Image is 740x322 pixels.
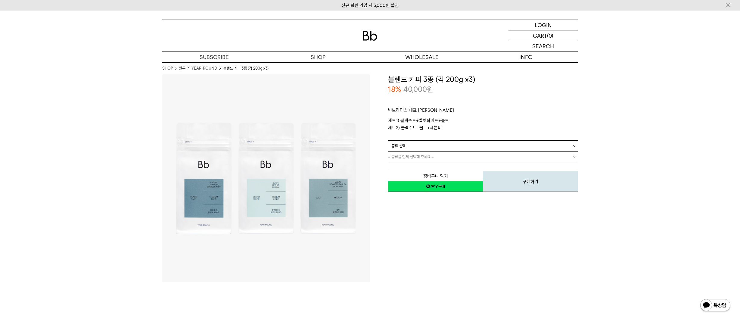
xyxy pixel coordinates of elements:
[266,52,370,62] a: SHOP
[388,171,483,181] button: 장바구니 담기
[388,152,434,162] span: = 종류을 먼저 선택해 주세요 =
[427,85,433,94] span: 원
[508,20,578,30] a: LOGIN
[162,65,173,71] a: SHOP
[388,117,578,131] p: 세트1) 블랙수트+벨벳화이트+몰트 세트2) 블랙수트+몰트+세븐티
[533,30,547,41] p: CART
[483,171,578,192] button: 구매하기
[363,31,377,41] img: 로고
[341,3,399,8] a: 신규 회원 가입 시 3,000원 할인
[388,181,483,192] a: 새창
[162,52,266,62] a: SUBSCRIBE
[179,65,185,71] a: 원두
[474,52,578,62] p: INFO
[388,141,409,151] span: = 종류 선택 =
[370,52,474,62] p: WHOLESALE
[547,30,553,41] p: (0)
[191,65,217,71] a: YEAR-ROUND
[162,74,370,282] img: 블렌드 커피 3종 (각 200g x3)
[403,84,433,95] p: 40,000
[508,30,578,41] a: CART (0)
[388,107,578,117] p: 빈브라더스 대표 [PERSON_NAME]
[388,74,578,85] h3: 블렌드 커피 3종 (각 200g x3)
[388,84,401,95] p: 18%
[223,65,269,71] li: 블렌드 커피 3종 (각 200g x3)
[532,41,554,52] p: SEARCH
[700,299,731,313] img: 카카오톡 채널 1:1 채팅 버튼
[535,20,552,30] p: LOGIN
